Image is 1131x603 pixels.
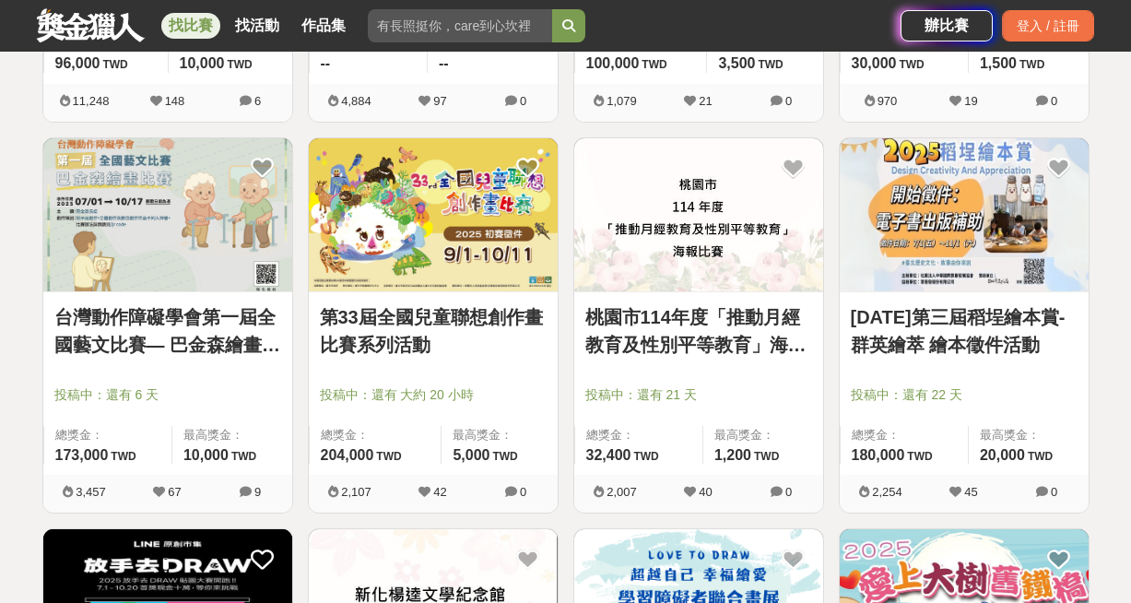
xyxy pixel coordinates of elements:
span: 2,007 [607,485,637,499]
span: 11,248 [73,94,110,108]
span: 0 [785,94,792,108]
span: 投稿中：還有 21 天 [585,385,812,405]
span: 96,000 [55,55,100,71]
span: 30,000 [852,55,897,71]
div: 登入 / 註冊 [1002,10,1094,41]
span: 21 [699,94,712,108]
span: TWD [376,450,401,463]
span: TWD [1019,58,1044,71]
span: 投稿中：還有 22 天 [851,385,1078,405]
span: 40 [699,485,712,499]
img: Cover Image [309,138,558,292]
a: Cover Image [43,138,292,293]
span: 3,500 [718,55,755,71]
a: 第33屆全國兒童聯想創作畫比賽系列活動 [320,303,547,359]
span: 6 [254,94,261,108]
span: 5,000 [453,447,489,463]
input: 有長照挺你，care到心坎裡！青春出手，拍出照顧 影音徵件活動 [368,9,552,42]
span: 最高獎金： [183,426,281,444]
a: 桃園市114年度「推動月經教育及性別平等教育」海報比賽 [585,303,812,359]
span: 總獎金： [321,426,430,444]
a: 找活動 [228,13,287,39]
span: TWD [492,450,517,463]
span: 2,107 [341,485,371,499]
span: TWD [633,450,658,463]
a: 作品集 [294,13,353,39]
span: TWD [1028,450,1053,463]
span: TWD [907,450,932,463]
span: 19 [964,94,977,108]
span: 1,500 [980,55,1017,71]
span: 10,000 [180,55,225,71]
span: 1,200 [714,447,751,463]
span: 0 [785,485,792,499]
span: TWD [754,450,779,463]
span: 2,254 [872,485,902,499]
span: -- [439,55,449,71]
a: 台灣動作障礙學會第一屆全國藝文比賽— 巴金森繪畫比賽 [54,303,281,359]
img: Cover Image [43,138,292,292]
span: 32,400 [586,447,631,463]
span: TWD [642,58,666,71]
span: 1,079 [607,94,637,108]
span: 180,000 [852,447,905,463]
span: 總獎金： [586,426,691,444]
span: -- [321,55,331,71]
span: TWD [227,58,252,71]
a: Cover Image [574,138,823,293]
span: 148 [165,94,185,108]
span: 9 [254,485,261,499]
span: 投稿中：還有 6 天 [54,385,281,405]
a: 找比賽 [161,13,220,39]
span: 20,000 [980,447,1025,463]
a: Cover Image [840,138,1089,293]
span: 0 [520,94,526,108]
span: TWD [231,450,256,463]
span: 97 [433,94,446,108]
span: 100,000 [586,55,640,71]
span: 173,000 [55,447,109,463]
span: TWD [758,58,783,71]
a: [DATE]第三屆稻埕繪本賞-群英繪萃 繪本徵件活動 [851,303,1078,359]
span: 204,000 [321,447,374,463]
span: 42 [433,485,446,499]
span: 970 [878,94,898,108]
span: 10,000 [183,447,229,463]
img: Cover Image [574,138,823,292]
span: TWD [102,58,127,71]
a: 辦比賽 [901,10,993,41]
span: 4,884 [341,94,371,108]
img: Cover Image [840,138,1089,292]
span: 45 [964,485,977,499]
span: 0 [520,485,526,499]
span: 0 [1051,485,1057,499]
span: 0 [1051,94,1057,108]
span: 總獎金： [852,426,957,444]
span: 最高獎金： [980,426,1078,444]
span: TWD [899,58,924,71]
span: 3,457 [76,485,106,499]
span: TWD [111,450,135,463]
a: Cover Image [309,138,558,293]
span: 最高獎金： [714,426,812,444]
span: 投稿中：還有 大約 20 小時 [320,385,547,405]
span: 67 [168,485,181,499]
span: 最高獎金： [453,426,546,444]
span: 總獎金： [55,426,160,444]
